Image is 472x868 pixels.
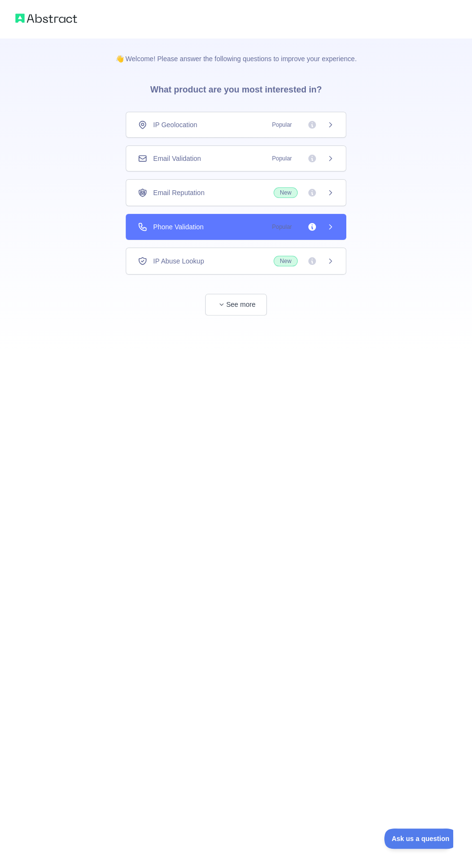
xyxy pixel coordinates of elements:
span: IP Geolocation [153,120,197,130]
button: See more [205,294,267,316]
span: New [274,256,298,266]
span: Phone Validation [153,222,204,232]
span: New [274,187,298,198]
p: 👋 Welcome! Please answer the following questions to improve your experience. [100,39,372,64]
span: Email Validation [153,154,201,163]
span: Popular [266,222,298,232]
span: Popular [266,154,298,163]
span: Popular [266,120,298,130]
span: IP Abuse Lookup [153,256,204,266]
iframe: Toggle Customer Support [384,829,453,849]
h3: What product are you most interested in? [135,64,337,112]
img: Abstract logo [15,12,77,25]
span: Email Reputation [153,188,205,197]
